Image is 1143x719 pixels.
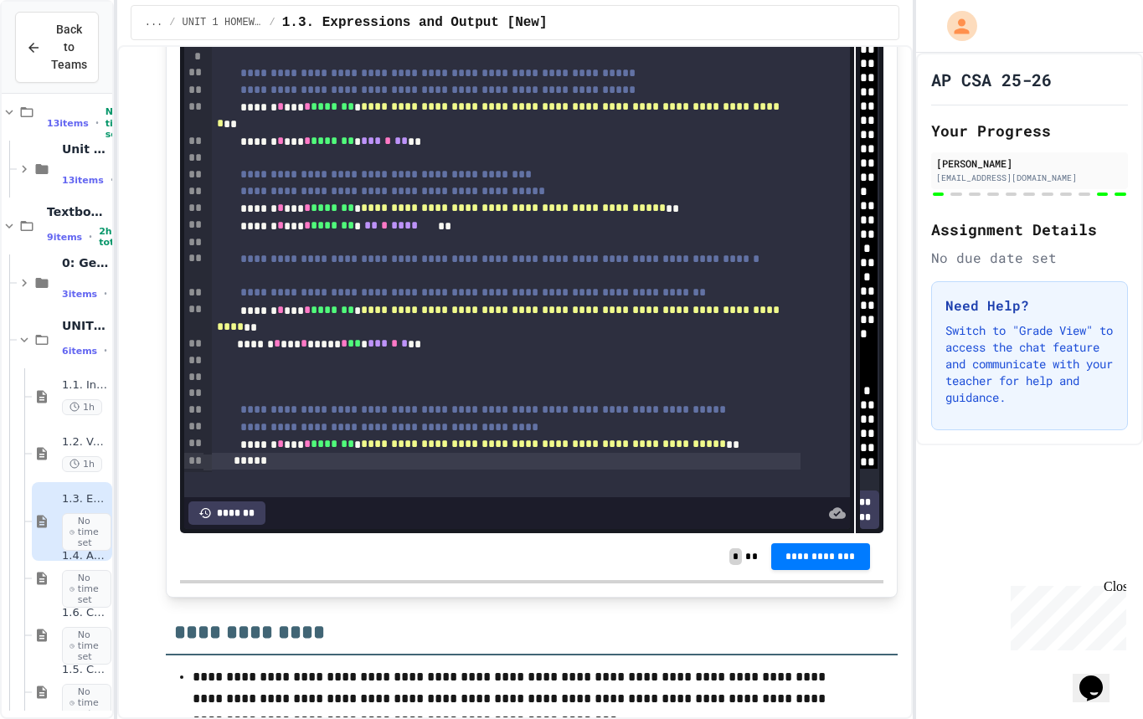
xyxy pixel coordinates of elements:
[945,295,1114,316] h3: Need Help?
[62,606,109,620] span: 1.6. Compound Assignment Operators
[99,226,123,248] span: 2h total
[62,141,109,157] span: Unit 1: Primitive Types
[104,287,107,300] span: •
[47,204,109,219] span: Textbook/Homework (CSAwesome)
[282,13,548,33] span: 1.3. Expressions and Output [New]
[936,156,1123,171] div: [PERSON_NAME]
[62,255,109,270] span: 0: Getting Started
[183,16,263,29] span: UNIT 1 HOMEWORK (DUE BEFORE UNIT 1 TEST)
[15,12,99,83] button: Back to Teams
[47,232,82,243] span: 9 items
[62,175,104,186] span: 13 items
[62,435,109,449] span: 1.2. Variables and Data Types
[47,118,89,129] span: 13 items
[931,119,1128,142] h2: Your Progress
[945,322,1114,406] p: Switch to "Grade View" to access the chat feature and communicate with your teacher for help and ...
[62,346,97,357] span: 6 items
[1004,579,1126,650] iframe: chat widget
[169,16,175,29] span: /
[62,627,111,665] span: No time set
[95,116,99,130] span: •
[1073,652,1126,702] iframe: chat widget
[62,456,102,472] span: 1h
[929,7,981,45] div: My Account
[104,344,107,357] span: •
[62,399,102,415] span: 1h
[62,492,109,506] span: 1.3. Expressions and Output [New]
[89,230,92,244] span: •
[62,549,109,563] span: 1.4. Assignment and Input
[936,172,1123,184] div: [EMAIL_ADDRESS][DOMAIN_NAME]
[145,16,163,29] span: ...
[62,663,109,677] span: 1.5. Casting and Ranges of Values
[931,248,1128,268] div: No due date set
[62,318,109,333] span: UNIT 1 HOMEWORK (DUE BEFORE UNIT 1 TEST)
[106,106,129,140] span: No time set
[270,16,275,29] span: /
[51,21,87,74] span: Back to Teams
[62,289,97,300] span: 3 items
[62,378,109,393] span: 1.1. Introduction to Algorithms, Programming, and Compilers
[931,218,1128,241] h2: Assignment Details
[931,68,1052,91] h1: AP CSA 25-26
[7,7,116,106] div: Chat with us now!Close
[111,173,114,187] span: •
[62,570,111,609] span: No time set
[62,513,111,552] span: No time set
